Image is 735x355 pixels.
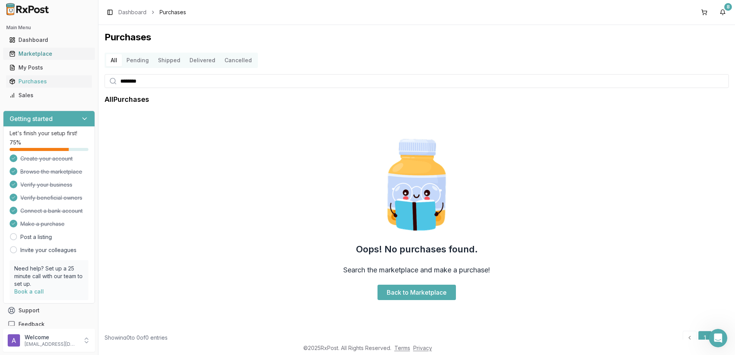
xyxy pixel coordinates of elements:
[20,155,73,163] span: Create your account
[51,240,102,270] button: Messages
[6,47,92,61] a: Marketplace
[105,334,168,342] div: Showing 0 to 0 of 0 entries
[356,243,478,255] h2: Oops! No purchases found.
[20,233,52,241] a: Post a listing
[8,115,146,143] div: Profile image for ManuelRate your conversation[PERSON_NAME]•[DATE]
[14,288,44,295] a: Book a call
[10,139,21,146] span: 75 %
[20,168,82,176] span: Browse the marketplace
[9,78,89,85] div: Purchases
[3,48,95,60] button: Marketplace
[34,129,79,137] div: [PERSON_NAME]
[220,54,256,66] button: Cancelled
[3,61,95,74] button: My Posts
[6,75,92,88] a: Purchases
[105,94,149,105] h1: All Purchases
[17,259,34,264] span: Home
[717,6,729,18] button: 8
[34,122,97,128] span: Rate your conversation
[6,25,92,31] h2: Main Menu
[9,50,89,58] div: Marketplace
[3,75,95,88] button: Purchases
[132,12,146,26] div: Close
[25,333,78,341] p: Welcome
[15,55,138,81] p: Hi [PERSON_NAME] 👋
[111,12,127,28] img: Profile image for Manuel
[3,3,52,15] img: RxPost Logo
[367,136,466,234] img: Smart Pill Bottle
[724,3,732,11] div: 8
[9,64,89,71] div: My Posts
[118,8,186,16] nav: breadcrumb
[3,34,95,46] button: Dashboard
[20,194,82,202] span: Verify beneficial owners
[160,8,186,16] span: Purchases
[122,54,153,66] button: Pending
[20,220,65,228] span: Make a purchase
[11,176,143,191] button: Search for help
[16,110,138,118] div: Recent message
[709,329,727,347] iframe: Intercom live chat
[698,331,712,345] a: 1
[3,89,95,101] button: Sales
[97,12,112,28] img: Profile image for Bobbie
[15,81,138,94] p: How can we help?
[103,240,154,270] button: Help
[18,320,45,328] span: Feedback
[106,54,122,66] button: All
[16,235,138,250] button: View status page
[6,61,92,75] a: My Posts
[15,15,60,27] img: logo
[343,265,490,275] h3: Search the marketplace and make a purchase!
[6,33,92,47] a: Dashboard
[118,8,146,16] a: Dashboard
[20,246,76,254] a: Invite your colleagues
[16,224,138,232] div: All services are online
[8,334,20,347] img: User avatar
[10,129,88,137] p: Let's finish your setup first!
[683,331,729,345] nav: pagination
[6,88,92,102] a: Sales
[9,36,89,44] div: Dashboard
[25,341,78,347] p: [EMAIL_ADDRESS][DOMAIN_NAME]
[185,54,220,66] button: Delivered
[3,317,95,331] button: Feedback
[8,103,146,144] div: Recent messageProfile image for ManuelRate your conversation[PERSON_NAME]•[DATE]
[105,31,729,43] h1: Purchases
[80,129,102,137] div: • [DATE]
[10,114,53,123] h3: Getting started
[16,121,31,137] img: Profile image for Manuel
[9,91,89,99] div: Sales
[20,207,83,215] span: Connect a bank account
[122,259,134,264] span: Help
[82,12,98,28] img: Profile image for Rachel
[413,345,432,351] a: Privacy
[16,180,62,188] span: Search for help
[16,154,128,162] div: Send us a message
[14,265,84,288] p: Need help? Set up a 25 minute call with our team to set up.
[394,345,410,351] a: Terms
[20,181,72,189] span: Verify your business
[64,259,90,264] span: Messages
[377,285,456,300] a: Back to Marketplace
[8,148,146,169] div: Send us a message
[3,304,95,317] button: Support
[153,54,185,66] button: Shipped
